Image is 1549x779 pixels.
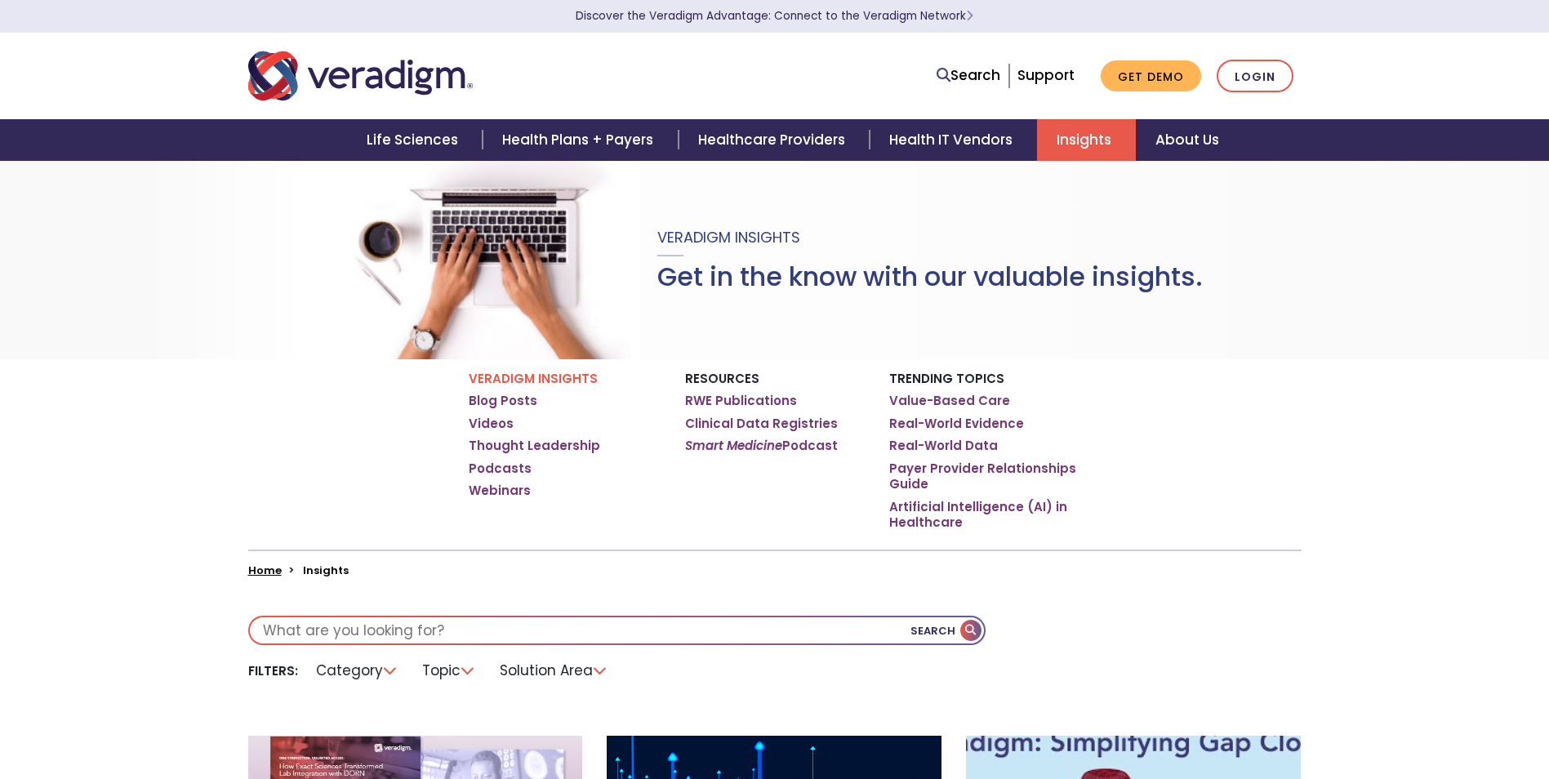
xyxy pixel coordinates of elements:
[889,416,1024,432] a: Real-World Evidence
[685,437,782,454] em: Smart Medicine
[347,119,483,161] a: Life Sciences
[966,8,973,24] span: Learn More
[1217,60,1293,93] a: Login
[469,393,537,409] a: Blog Posts
[469,483,531,499] a: Webinars
[469,438,600,454] a: Thought Leadership
[910,617,984,643] button: Search
[248,49,473,103] img: Veradigm logo
[657,227,800,247] span: Veradigm Insights
[889,461,1081,492] a: Payer Provider Relationships Guide
[412,658,486,683] li: Topic
[870,119,1037,161] a: Health IT Vendors
[490,658,618,683] li: Solution Area
[248,563,282,578] a: Home
[469,461,532,477] a: Podcasts
[679,119,870,161] a: Healthcare Providers
[1136,119,1239,161] a: About Us
[250,617,984,643] input: What are you looking for?
[685,393,797,409] a: RWE Publications
[685,416,838,432] a: Clinical Data Registries
[306,658,408,683] li: Category
[657,261,1203,292] h1: Get in the know with our valuable insights.
[1037,119,1136,161] a: Insights
[1017,65,1075,85] a: Support
[889,499,1081,531] a: Artificial Intelligence (AI) in Healthcare
[469,416,514,432] a: Videos
[685,438,838,454] a: Smart MedicinePodcast
[1101,60,1201,92] a: Get Demo
[889,393,1010,409] a: Value-Based Care
[889,438,998,454] a: Real-World Data
[483,119,678,161] a: Health Plans + Payers
[248,662,298,679] li: Filters:
[937,65,1000,87] a: Search
[576,8,973,24] a: Discover the Veradigm Advantage: Connect to the Veradigm NetworkLearn More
